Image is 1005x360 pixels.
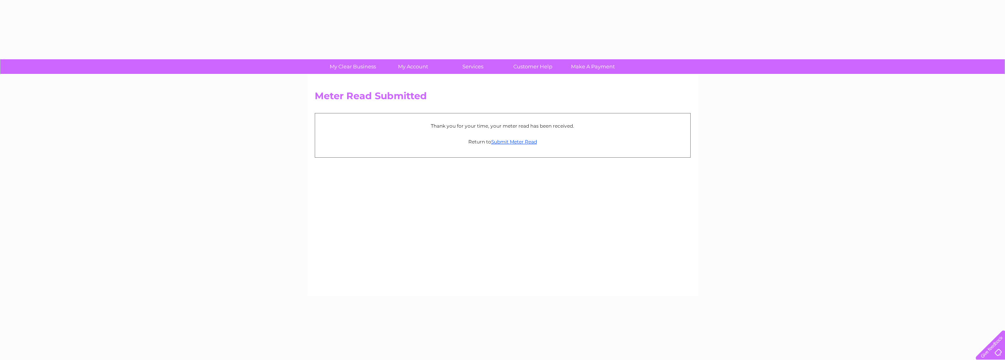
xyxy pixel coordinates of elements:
[491,139,537,145] a: Submit Meter Read
[315,90,691,106] h2: Meter Read Submitted
[380,59,445,74] a: My Account
[319,122,686,130] p: Thank you for your time, your meter read has been received.
[500,59,565,74] a: Customer Help
[560,59,626,74] a: Make A Payment
[319,138,686,145] p: Return to
[320,59,385,74] a: My Clear Business
[440,59,505,74] a: Services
